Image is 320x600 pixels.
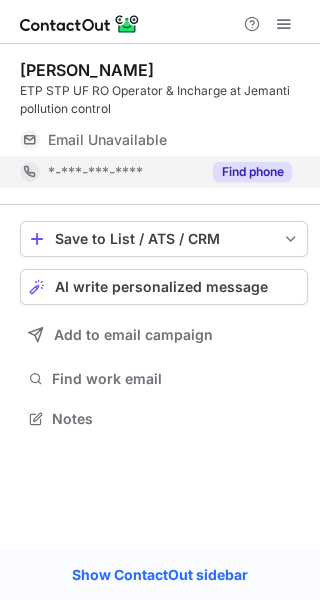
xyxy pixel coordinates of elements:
div: Save to List / ATS / CRM [55,231,273,247]
button: Reveal Button [213,162,292,182]
button: Notes [20,405,308,433]
span: AI write personalized message [55,279,268,295]
span: Add to email campaign [54,327,213,343]
a: Show ContactOut sidebar [52,560,268,590]
button: save-profile-one-click [20,221,308,257]
img: ContactOut v5.3.10 [20,12,140,36]
span: Email Unavailable [48,131,167,149]
button: Find work email [20,365,308,393]
button: Add to email campaign [20,317,308,353]
button: AI write personalized message [20,269,308,305]
div: ETP STP UF RO Operator & Incharge at Jemanti pollution control [20,82,308,118]
span: Find work email [52,370,300,388]
div: [PERSON_NAME] [20,60,154,80]
span: Notes [52,410,300,428]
